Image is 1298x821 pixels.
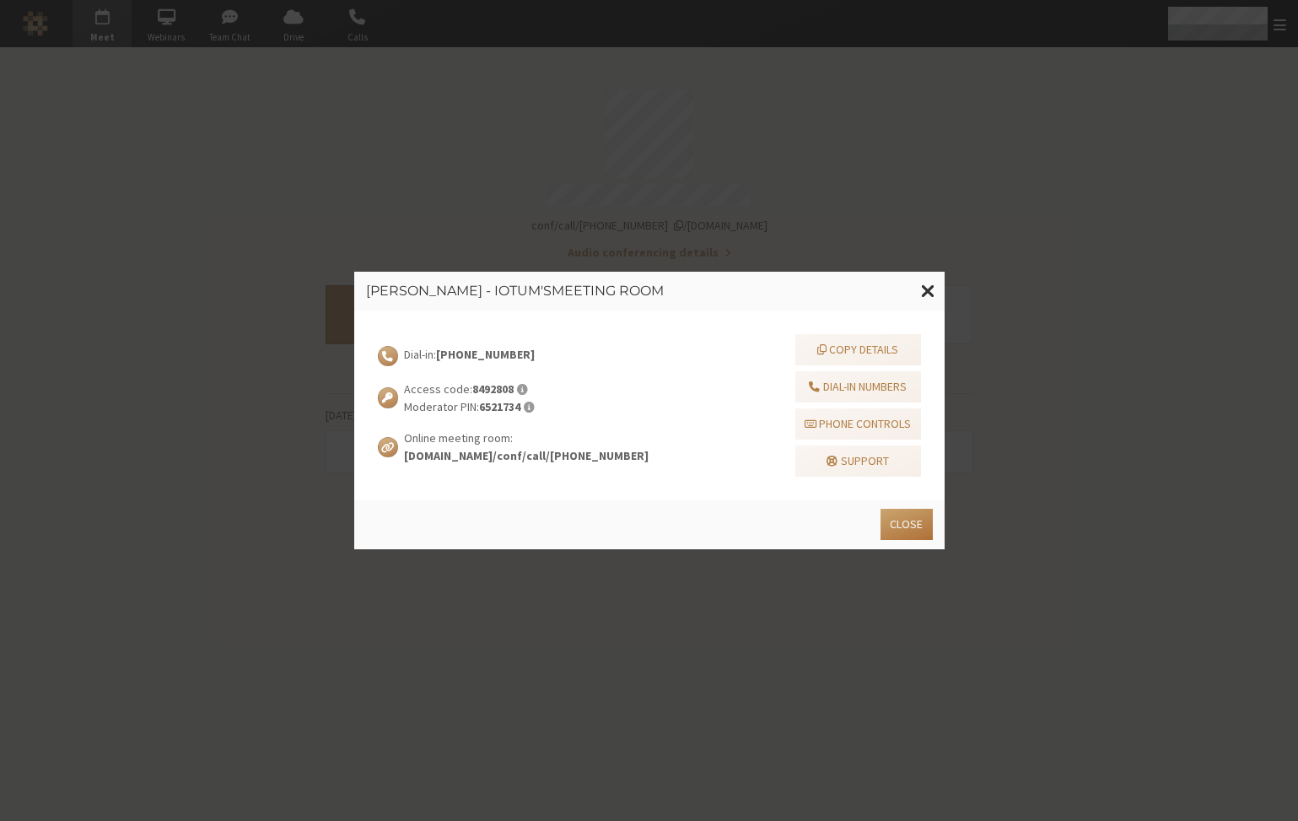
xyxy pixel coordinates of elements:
[795,446,921,477] button: Support
[404,381,535,398] p: Access code:
[472,381,514,397] strong: 8492808
[366,284,933,299] h3: [PERSON_NAME] - iotum's
[795,408,921,440] button: Phone controls
[404,448,649,463] strong: [DOMAIN_NAME]/conf/call/[PHONE_NUMBER]
[517,383,528,396] span: Participants should use this access code to connect to the meeting.
[552,283,664,299] span: Meeting Room
[404,398,535,416] p: Moderator PIN:
[404,346,535,364] p: Dial-in:
[479,399,520,414] strong: 6521734
[404,429,649,447] p: Online meeting room:
[795,334,921,365] button: Copy details
[436,347,535,362] strong: [PHONE_NUMBER]
[881,509,932,540] button: Close
[795,371,921,402] button: Dial-in numbers
[524,401,535,413] span: As the meeting organizer, entering this PIN gives you access to moderator and other administrativ...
